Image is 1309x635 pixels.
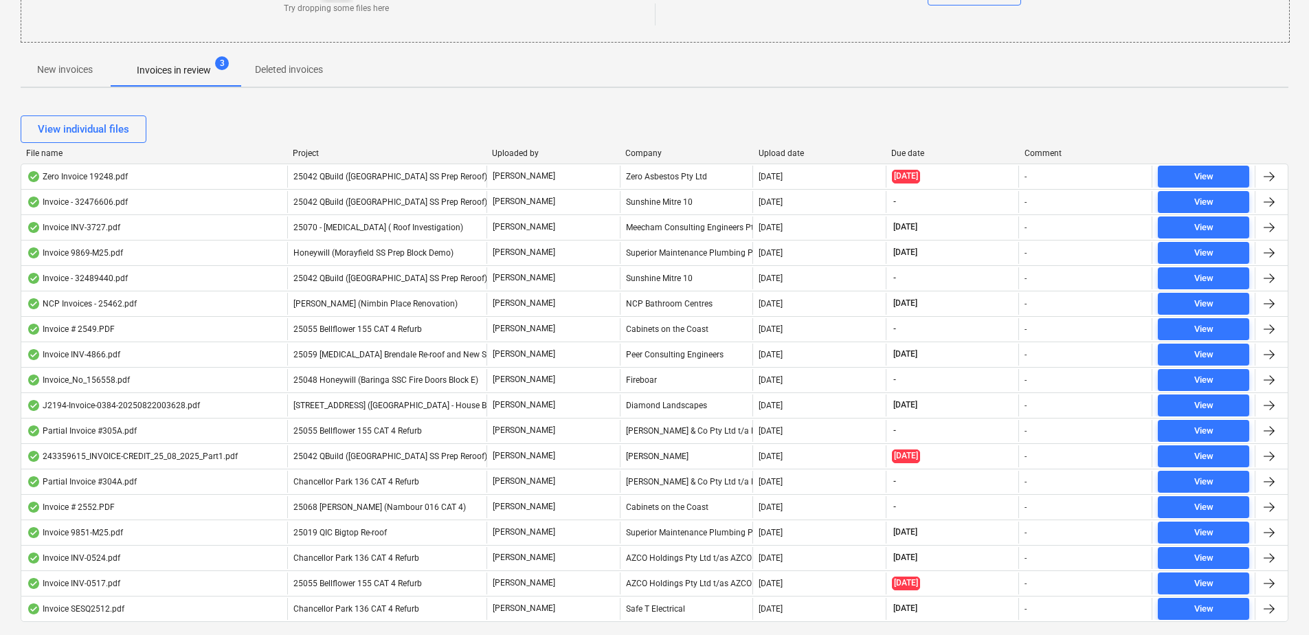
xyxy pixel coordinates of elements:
div: [DATE] [759,350,783,359]
span: 25042 QBuild (Sunshine Beach SS Prep Reroof) [293,452,487,461]
span: Chancellor Park 136 CAT 4 Refurb [293,477,419,487]
p: Try dropping some files here [284,3,389,14]
div: Due date [891,148,1014,158]
span: [DATE] [892,298,919,309]
div: AZCO Holdings Pty Ltd t/as AZCO Demolition [620,547,753,569]
p: [PERSON_NAME] [493,450,555,462]
span: - [892,323,897,335]
div: Sunshine Mitre 10 [620,267,753,289]
span: 25070 - Iplex ( Roof Investigation) [293,223,463,232]
div: Safe T Electrical [620,598,753,620]
div: Partial Invoice #305A.pdf [27,425,137,436]
div: - [1025,350,1027,359]
p: [PERSON_NAME] [493,221,555,233]
p: [PERSON_NAME] [493,501,555,513]
span: [DATE] [892,348,919,360]
div: Diamond Landscapes [620,394,753,416]
div: [DATE] [759,604,783,614]
div: View [1194,347,1213,363]
div: [DATE] [759,502,783,512]
span: [DATE] [892,603,919,614]
p: [PERSON_NAME] [493,298,555,309]
div: Invoice # 2552.PDF [27,502,115,513]
div: OCR finished [27,197,41,208]
button: View [1158,242,1249,264]
div: - [1025,197,1027,207]
p: [PERSON_NAME] [493,476,555,487]
p: [PERSON_NAME] [493,552,555,564]
div: - [1025,477,1027,487]
div: View [1194,550,1213,566]
div: [DATE] [759,197,783,207]
div: Invoice 9869-M25.pdf [27,247,123,258]
div: View [1194,474,1213,490]
span: 25019 QIC Bigtop Re-roof [293,528,387,537]
div: - [1025,579,1027,588]
div: - [1025,604,1027,614]
span: - [892,374,897,386]
div: Cabinets on the Coast [620,496,753,518]
p: Deleted invoices [255,63,323,77]
div: OCR finished [27,425,41,436]
div: View [1194,576,1213,592]
span: - [892,501,897,513]
div: View [1194,500,1213,515]
div: [DATE] [759,299,783,309]
div: View individual files [38,120,129,138]
div: Invoice INV-0524.pdf [27,553,120,564]
div: AZCO Holdings Pty Ltd t/as AZCO Demolition [620,572,753,594]
div: - [1025,299,1027,309]
span: - [892,476,897,487]
div: [PERSON_NAME] & Co Pty Ltd t/a Floortec Seamless Coatings [620,420,753,442]
div: [DATE] [759,579,783,588]
button: View [1158,344,1249,366]
div: Invoice - 32476606.pdf [27,197,128,208]
div: OCR finished [27,553,41,564]
span: - [892,196,897,208]
span: 25068 Keyton (Nambour 016 CAT 4) [293,502,466,512]
span: [DATE] [892,552,919,564]
div: Invoice_No_156558.pdf [27,375,130,386]
button: View [1158,318,1249,340]
div: OCR finished [27,171,41,182]
div: OCR finished [27,578,41,589]
button: View [1158,445,1249,467]
div: Zero Asbestos Pty Ltd [620,166,753,188]
span: 25055 Bellflower 155 CAT 4 Refurb [293,324,422,334]
span: [DATE] [892,526,919,538]
div: - [1025,401,1027,410]
div: [DATE] [759,324,783,334]
p: [PERSON_NAME] [493,170,555,182]
iframe: Chat Widget [1240,569,1309,635]
div: Zero Invoice 19248.pdf [27,171,128,182]
button: View [1158,547,1249,569]
div: View [1194,525,1213,541]
div: NCP Bathroom Centres [620,293,753,315]
div: View [1194,423,1213,439]
div: Superior Maintenance Plumbing Pty Ltd [620,522,753,544]
div: [DATE] [759,248,783,258]
div: View [1194,271,1213,287]
div: OCR finished [27,222,41,233]
div: [DATE] [759,375,783,385]
div: Invoice - 32489440.pdf [27,273,128,284]
div: OCR finished [27,603,41,614]
span: 25048 Honeywill (Baringa SSC Fire Doors Block E) [293,375,478,385]
div: View [1194,372,1213,388]
div: Invoice 9851-M25.pdf [27,527,123,538]
div: Invoice INV-4866.pdf [27,349,120,360]
div: View [1194,601,1213,617]
div: [DATE] [759,401,783,410]
p: New invoices [37,63,93,77]
div: Invoice INV-0517.pdf [27,578,120,589]
div: View [1194,220,1213,236]
button: View [1158,267,1249,289]
div: Project [293,148,482,158]
div: Uploaded by [492,148,614,158]
span: [DATE] [892,221,919,233]
div: OCR finished [27,324,41,335]
p: [PERSON_NAME] [493,247,555,258]
button: View [1158,166,1249,188]
span: [DATE] [892,449,920,463]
